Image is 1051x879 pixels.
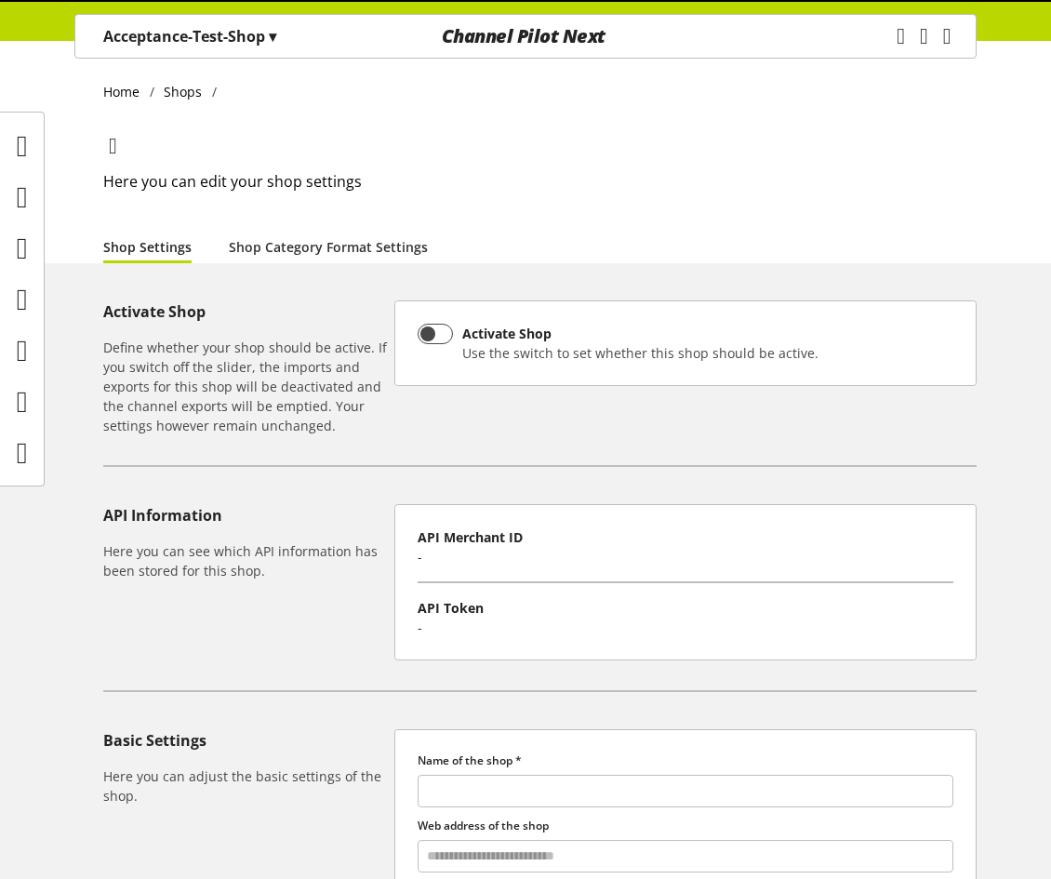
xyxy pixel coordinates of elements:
[418,618,422,637] div: -
[462,343,818,363] div: Use the switch to set whether this shop should be active.
[103,338,387,435] h6: Define whether your shop should be active. If you switch off the slider, the imports and exports ...
[418,527,953,547] p: API Merchant ID
[103,82,150,101] a: Home
[74,14,977,59] nav: main navigation
[103,170,977,193] h2: Here you can edit your shop settings
[103,25,276,47] p: Acceptance-Test-Shop
[103,729,387,752] h5: Basic Settings
[418,547,422,566] div: -
[418,752,522,768] span: Name of the shop *
[103,504,387,526] h5: API Information
[418,598,953,618] p: API Token
[462,324,818,343] div: Activate Shop
[229,237,428,257] a: Shop Category Format Settings
[103,300,387,323] h5: Activate Shop
[418,818,549,833] span: Web address of the shop
[103,541,387,580] h6: Here you can see which API information has been stored for this shop.
[103,237,192,257] a: Shop Settings
[103,766,387,806] h6: Here you can adjust the basic settings of the shop.
[269,26,276,47] span: ▾
[154,82,212,101] a: Shops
